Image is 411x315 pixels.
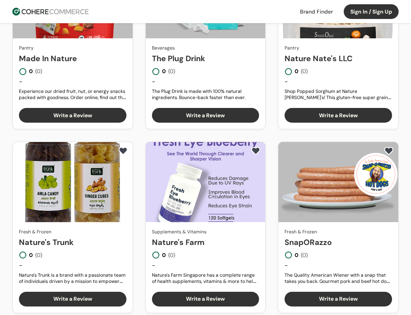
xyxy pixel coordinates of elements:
button: add to favorite [117,145,130,157]
a: SnapORazzo [285,236,392,248]
button: add to favorite [382,145,395,157]
img: Cohere Logo [12,8,89,15]
a: The Plug Drink [152,53,259,64]
button: Write a Review [152,292,259,306]
a: Nature Nate's LLC [285,53,392,64]
button: Sign In / Sign Up [344,4,399,19]
button: Write a Review [19,292,126,306]
a: Made In Nature [19,53,126,64]
button: Write a Review [285,108,392,123]
button: Write a Review [285,292,392,306]
button: Write a Review [19,108,126,123]
button: Write a Review [152,108,259,123]
a: Nature's Trunk [19,236,126,248]
a: Nature's Farm [152,236,259,248]
button: add to favorite [249,145,262,157]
